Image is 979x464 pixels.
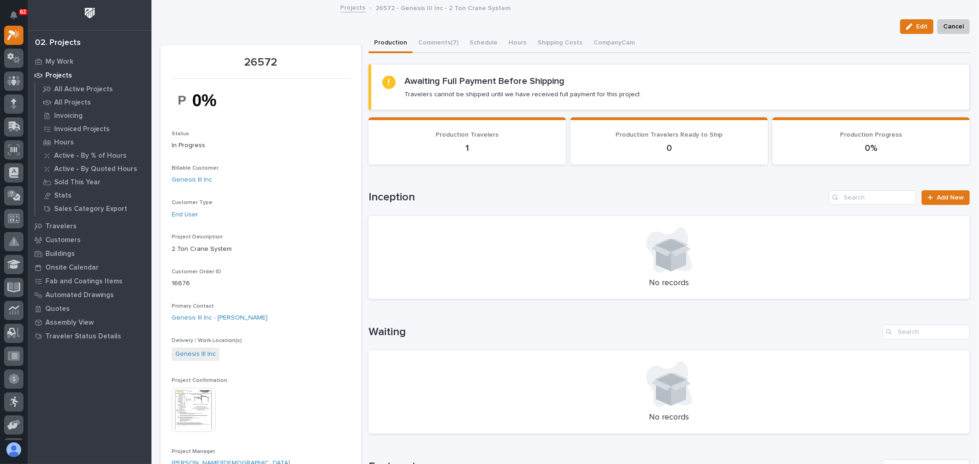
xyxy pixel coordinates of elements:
button: Cancel [937,19,970,34]
p: Active - By % of Hours [54,152,127,160]
div: Notifications82 [11,11,23,26]
p: 1 [380,143,555,154]
a: Hours [35,136,151,149]
p: 82 [20,9,26,15]
a: Customers [28,233,151,247]
a: Invoiced Projects [35,122,151,135]
span: Production Progress [840,132,902,138]
h1: Waiting [369,326,879,339]
p: In Progress [172,141,350,150]
p: All Projects [54,99,91,107]
p: Stats [54,192,72,200]
a: Genesis III Inc - [PERSON_NAME] [172,313,268,323]
a: Projects [28,68,151,82]
p: Active - By Quoted Hours [54,165,137,173]
a: Fab and Coatings Items [28,274,151,288]
p: No records [380,413,959,423]
span: Project Description [172,234,223,240]
a: Invoicing [35,109,151,122]
a: Sold This Year [35,176,151,188]
div: 02. Projects [35,38,81,48]
p: All Active Projects [54,85,113,94]
a: All Active Projects [35,83,151,95]
a: Active - By Quoted Hours [35,162,151,175]
span: Cancel [943,21,964,32]
p: Automated Drawings [45,291,114,299]
a: Sales Category Export [35,202,151,215]
span: Edit [916,22,928,31]
h2: Awaiting Full Payment Before Shipping [405,76,565,87]
img: Workspace Logo [81,5,98,22]
p: 0% [783,143,959,154]
input: Search [829,190,916,205]
p: Fab and Coatings Items [45,277,123,286]
span: Production Travelers Ready to Ship [615,132,722,138]
p: Traveler Status Details [45,332,121,341]
a: Traveler Status Details [28,329,151,343]
p: 16676 [172,279,350,288]
a: Quotes [28,302,151,315]
a: Stats [35,189,151,202]
p: Sales Category Export [54,205,127,213]
button: Production [369,34,413,53]
p: Customers [45,236,81,244]
img: 50LpCmW8BKr_qBvPa4LhhRRT8ei8n3ZgWfZB9WMyXLc [172,84,241,116]
a: Onsite Calendar [28,260,151,274]
h1: Inception [369,191,825,204]
button: Shipping Costs [532,34,588,53]
p: No records [380,278,959,288]
button: Comments (7) [413,34,464,53]
p: Travelers [45,222,77,231]
a: Buildings [28,247,151,260]
span: Project Confirmation [172,378,227,383]
input: Search [883,325,970,339]
p: 0 [582,143,757,154]
p: Invoiced Projects [54,125,110,133]
a: All Projects [35,96,151,109]
p: Quotes [45,305,70,313]
span: Primary Contact [172,304,214,309]
p: 26572 [172,56,350,69]
p: Onsite Calendar [45,264,99,272]
p: Sold This Year [54,178,101,187]
p: 2 Ton Crane System [172,244,350,254]
a: Active - By % of Hours [35,149,151,162]
p: Assembly View [45,319,94,327]
a: Add New [922,190,970,205]
a: My Work [28,55,151,68]
p: Travelers cannot be shipped until we have received full payment for this project. [405,90,642,99]
p: My Work [45,58,73,66]
p: Hours [54,138,74,147]
button: Schedule [464,34,503,53]
button: Edit [900,19,934,34]
button: CompanyCam [588,34,640,53]
a: Travelers [28,219,151,233]
p: 26572 - Genesis III Inc - 2 Ton Crane System [376,2,511,12]
a: Automated Drawings [28,288,151,302]
button: Notifications [4,6,23,25]
a: Assembly View [28,315,151,329]
span: Add New [937,194,964,201]
span: Delivery / Work Location(s) [172,338,242,343]
p: Invoicing [54,112,83,120]
span: Customer Order ID [172,269,221,275]
span: Billable Customer [172,166,218,171]
p: Projects [45,72,72,80]
a: Projects [341,2,366,12]
span: Project Manager [172,449,215,454]
button: Hours [503,34,532,53]
p: Buildings [45,250,75,258]
span: Customer Type [172,200,213,205]
a: Genesis III Inc [172,175,212,185]
a: End User [172,210,198,220]
button: users-avatar [4,440,23,459]
span: Status [172,131,189,137]
span: Production Travelers [436,132,498,138]
a: Genesis III Inc [175,349,216,359]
